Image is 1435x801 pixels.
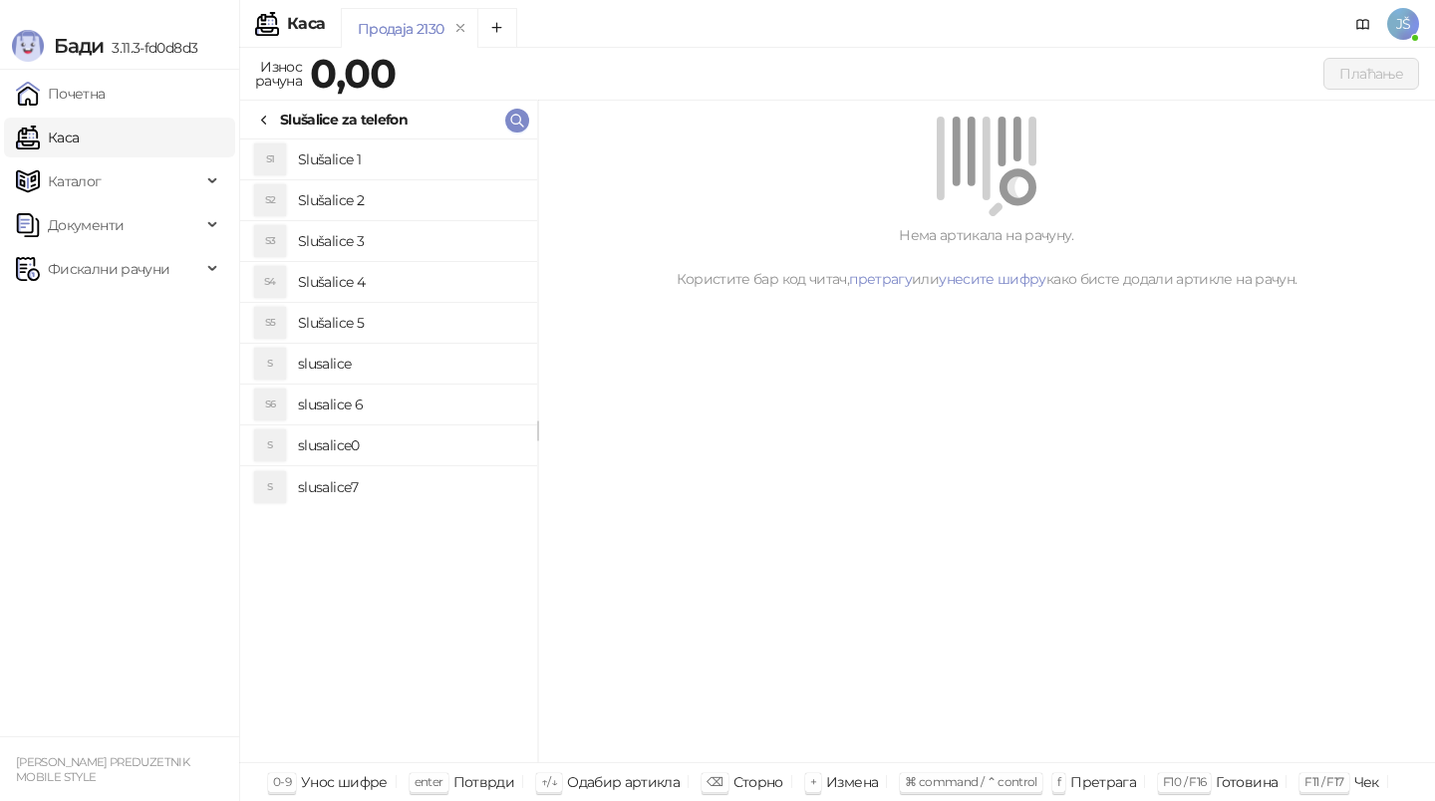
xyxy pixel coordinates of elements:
div: Чек [1354,769,1379,795]
h4: slusalice [298,348,521,380]
div: grid [240,139,537,762]
span: enter [415,774,443,789]
div: Измена [826,769,878,795]
h4: Slušalice 1 [298,143,521,175]
div: Унос шифре [301,769,388,795]
div: Каса [287,16,325,32]
a: Почетна [16,74,106,114]
span: ⌘ command / ⌃ control [905,774,1037,789]
h4: slusalice 6 [298,389,521,420]
div: Износ рачуна [251,54,306,94]
div: S3 [254,225,286,257]
img: Logo [12,30,44,62]
h4: slusalice7 [298,471,521,503]
div: S [254,429,286,461]
span: ⌫ [707,774,722,789]
span: JŠ [1387,8,1419,40]
small: [PERSON_NAME] PREDUZETNIK MOBILE STYLE [16,755,189,784]
span: Каталог [48,161,102,201]
span: 3.11.3-fd0d8d3 [104,39,197,57]
h4: Slušalice 5 [298,307,521,339]
div: Потврди [453,769,515,795]
div: S1 [254,143,286,175]
div: S5 [254,307,286,339]
div: S [254,348,286,380]
h4: Slušalice 4 [298,266,521,298]
span: Бади [54,34,104,58]
a: Документација [1347,8,1379,40]
span: Фискални рачуни [48,249,169,289]
button: remove [447,20,473,37]
span: 0-9 [273,774,291,789]
div: S2 [254,184,286,216]
h4: Slušalice 2 [298,184,521,216]
h4: slusalice0 [298,429,521,461]
div: Продаја 2130 [358,18,443,40]
div: Нема артикала на рачуну. Користите бар код читач, или како бисте додали артикле на рачун. [562,224,1411,290]
div: Претрага [1070,769,1136,795]
div: Сторно [733,769,783,795]
a: Каса [16,118,79,157]
a: унесите шифру [939,270,1046,288]
div: Готовина [1216,769,1278,795]
h4: Slušalice 3 [298,225,521,257]
strong: 0,00 [310,49,396,98]
div: S6 [254,389,286,420]
span: F10 / F16 [1163,774,1206,789]
span: Документи [48,205,124,245]
div: Одабир артикла [567,769,680,795]
div: Slušalice za telefon [280,109,408,131]
span: F11 / F17 [1304,774,1343,789]
span: ↑/↓ [541,774,557,789]
span: f [1057,774,1060,789]
div: S4 [254,266,286,298]
span: + [810,774,816,789]
button: Add tab [477,8,517,48]
div: S [254,471,286,503]
a: претрагу [849,270,912,288]
button: Плаћање [1323,58,1419,90]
